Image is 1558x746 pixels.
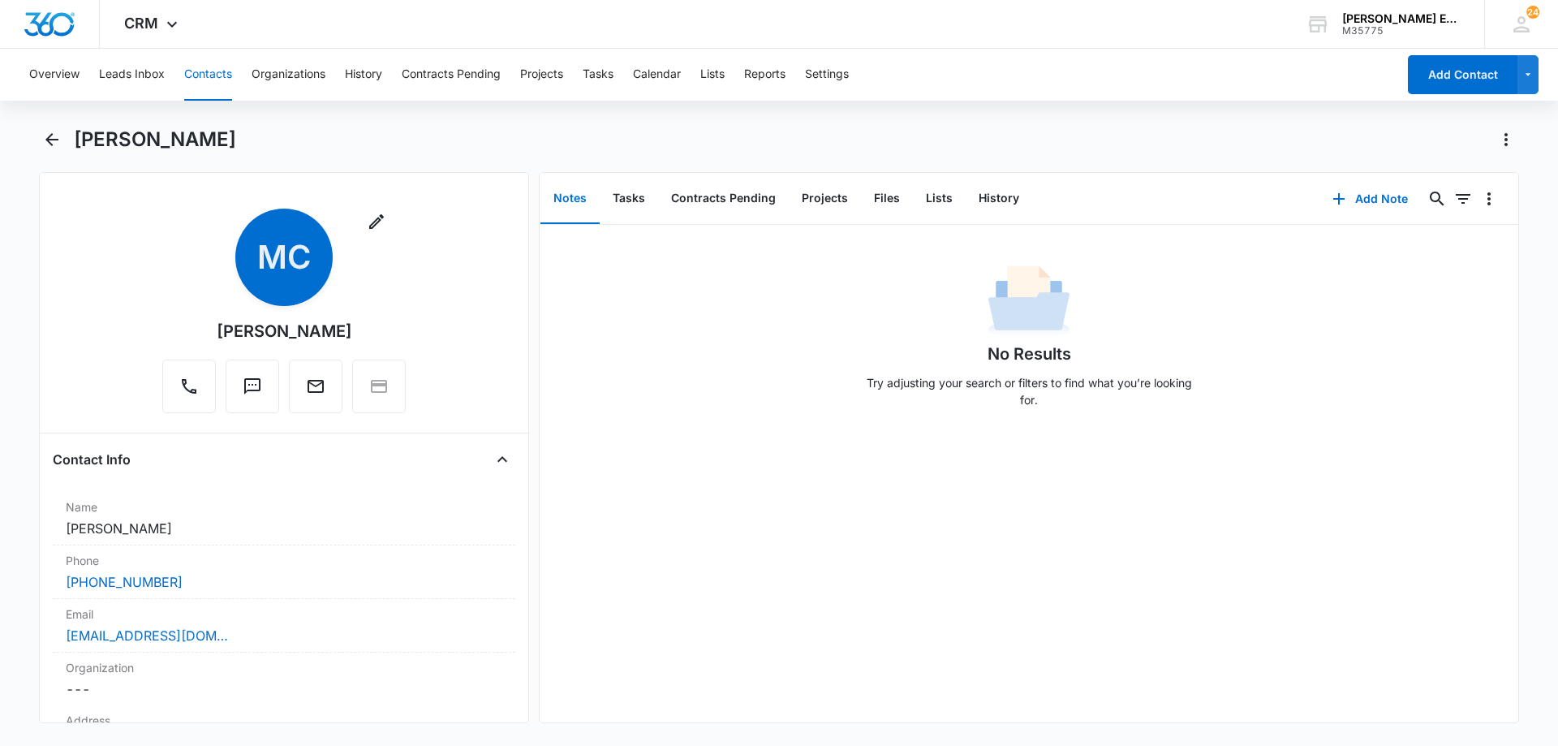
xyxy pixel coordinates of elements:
[53,653,515,705] div: Organization---
[913,174,966,224] button: Lists
[74,127,236,152] h1: [PERSON_NAME]
[226,385,279,399] a: Text
[1493,127,1519,153] button: Actions
[53,450,131,469] h4: Contact Info
[226,360,279,413] button: Text
[1526,6,1539,19] div: notifications count
[29,49,80,101] button: Overview
[289,385,342,399] a: Email
[1450,186,1476,212] button: Filters
[289,360,342,413] button: Email
[184,49,232,101] button: Contacts
[1424,186,1450,212] button: Search...
[700,49,725,101] button: Lists
[345,49,382,101] button: History
[124,15,158,32] span: CRM
[540,174,600,224] button: Notes
[217,319,352,343] div: [PERSON_NAME]
[805,49,849,101] button: Settings
[53,545,515,599] div: Phone[PHONE_NUMBER]
[1408,55,1517,94] button: Add Contact
[744,49,785,101] button: Reports
[789,174,861,224] button: Projects
[583,49,613,101] button: Tasks
[988,342,1071,366] h1: No Results
[1476,186,1502,212] button: Overflow Menu
[402,49,501,101] button: Contracts Pending
[162,360,216,413] button: Call
[66,498,502,515] label: Name
[988,261,1070,342] img: No Data
[162,385,216,399] a: Call
[859,374,1199,408] p: Try adjusting your search or filters to find what you’re looking for.
[966,174,1032,224] button: History
[66,679,502,699] dd: ---
[53,599,515,653] div: Email[EMAIL_ADDRESS][DOMAIN_NAME]
[1526,6,1539,19] span: 24
[99,49,165,101] button: Leads Inbox
[66,519,502,538] dd: [PERSON_NAME]
[252,49,325,101] button: Organizations
[66,626,228,645] a: [EMAIL_ADDRESS][DOMAIN_NAME]
[633,49,681,101] button: Calendar
[66,712,502,729] label: Address
[861,174,913,224] button: Files
[66,552,502,569] label: Phone
[1342,25,1461,37] div: account id
[600,174,658,224] button: Tasks
[1342,12,1461,25] div: account name
[53,492,515,545] div: Name[PERSON_NAME]
[66,572,183,592] a: [PHONE_NUMBER]
[39,127,64,153] button: Back
[1316,179,1424,218] button: Add Note
[66,659,502,676] label: Organization
[520,49,563,101] button: Projects
[235,209,333,306] span: MC
[658,174,789,224] button: Contracts Pending
[66,606,502,623] label: Email
[489,446,515,472] button: Close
